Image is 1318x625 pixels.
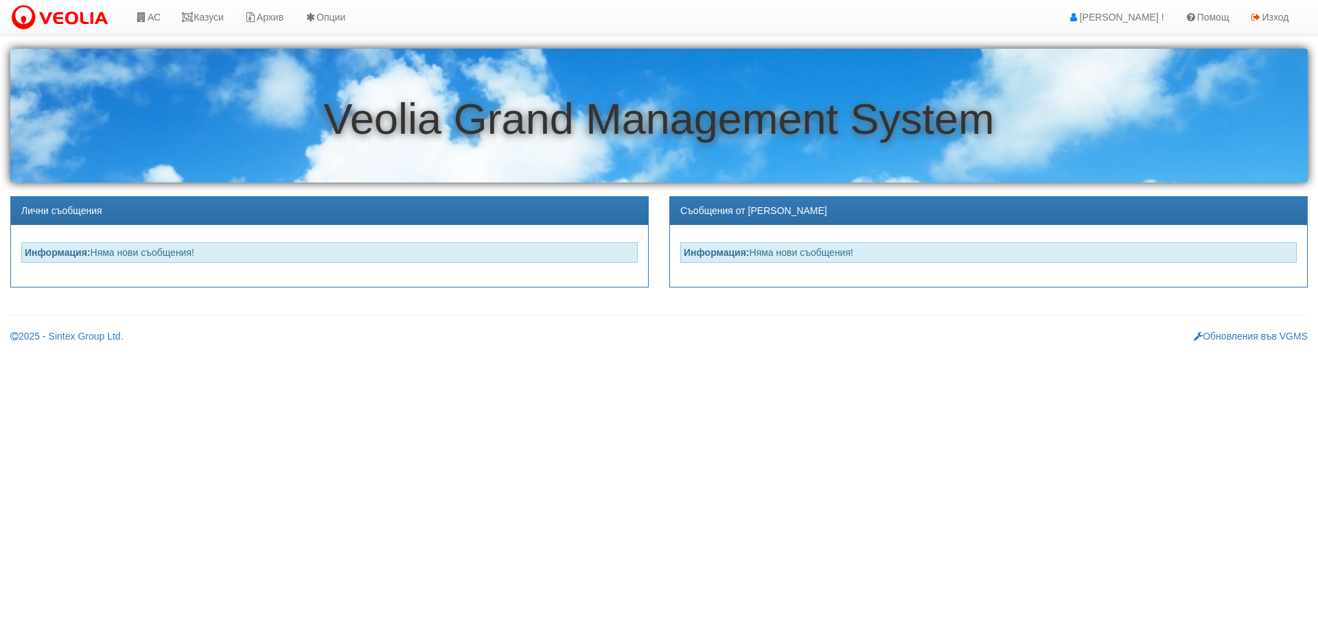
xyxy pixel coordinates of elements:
div: Лични съобщения [11,197,648,225]
a: Обновления във VGMS [1194,331,1308,342]
strong: Информация: [684,247,750,258]
img: VeoliaLogo.png [10,3,115,32]
strong: Информация: [25,247,91,258]
div: Съобщения от [PERSON_NAME] [670,197,1307,225]
a: 2025 - Sintex Group Ltd. [10,331,124,342]
div: Няма нови съобщения! [21,242,638,263]
div: Няма нови съобщения! [680,242,1297,263]
h1: Veolia Grand Management System [10,95,1308,143]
